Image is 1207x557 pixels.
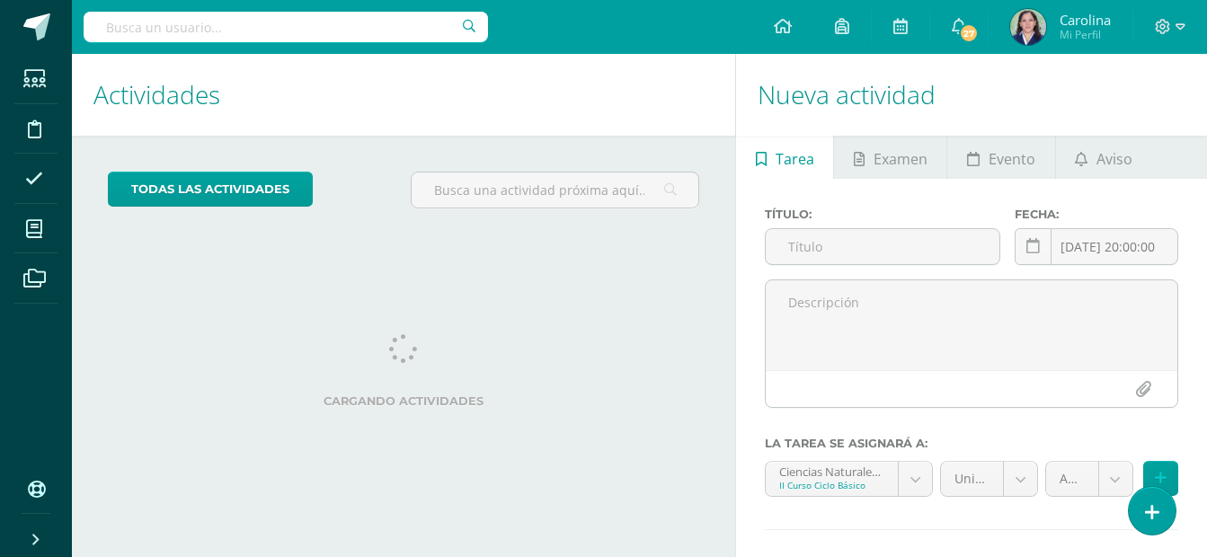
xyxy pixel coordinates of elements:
[1016,229,1177,264] input: Fecha de entrega
[1060,11,1111,29] span: Carolina
[779,462,884,479] div: Ciencias Naturales 'A'
[959,23,979,43] span: 27
[776,137,814,181] span: Tarea
[108,394,699,408] label: Cargando actividades
[412,172,698,208] input: Busca una actividad próxima aquí...
[765,208,1000,221] label: Título:
[989,137,1035,181] span: Evento
[1010,9,1046,45] img: 0e4f86142828c9c674330d8c6b666712.png
[84,12,488,42] input: Busca un usuario...
[765,437,1178,450] label: La tarea se asignará a:
[1060,462,1085,496] span: ABP Formativo (5.0%)
[1056,136,1152,179] a: Aviso
[779,479,884,491] div: II Curso Ciclo Básico
[941,462,1037,496] a: Unidad 4
[93,54,714,136] h1: Actividades
[1046,462,1132,496] a: ABP Formativo (5.0%)
[108,172,313,207] a: todas las Actividades
[874,137,927,181] span: Examen
[954,462,990,496] span: Unidad 4
[766,229,999,264] input: Título
[834,136,946,179] a: Examen
[1015,208,1178,221] label: Fecha:
[736,136,833,179] a: Tarea
[766,462,932,496] a: Ciencias Naturales 'A'II Curso Ciclo Básico
[758,54,1185,136] h1: Nueva actividad
[947,136,1054,179] a: Evento
[1060,27,1111,42] span: Mi Perfil
[1096,137,1132,181] span: Aviso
